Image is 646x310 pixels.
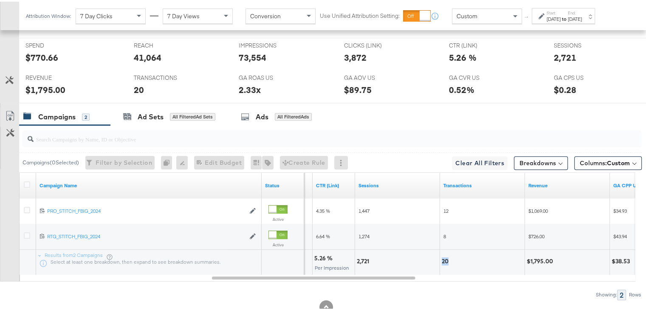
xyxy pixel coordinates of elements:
[239,40,302,48] span: IMPRESSIONS
[316,231,330,238] span: 6.64 %
[595,290,617,296] div: Showing:
[547,8,561,14] label: Start:
[134,72,197,80] span: TRANSACTIONS
[25,40,89,48] span: SPEND
[239,82,261,94] div: 2.33x
[38,110,76,120] div: Campaigns
[268,240,288,246] label: Active
[442,256,451,264] div: 20
[547,14,561,21] div: [DATE]
[568,14,582,21] div: [DATE]
[443,206,449,212] span: 12
[134,82,144,94] div: 20
[268,215,288,220] label: Active
[607,158,630,165] span: Custom
[344,50,366,62] div: 3,872
[134,40,197,48] span: REACH
[612,256,632,264] div: $38.53
[613,206,627,212] span: $34.93
[25,72,89,80] span: REVENUE
[23,157,79,165] div: Campaigns ( 0 Selected)
[47,231,245,239] a: RTG_STITCH_FBIG_2024
[449,82,474,94] div: 0.52%
[25,82,65,94] div: $1,795.00
[320,10,400,18] label: Use Unified Attribution Setting:
[457,11,477,18] span: Custom
[443,231,446,238] span: 8
[39,180,258,187] a: Your campaign name.
[161,154,176,168] div: 0
[358,206,370,212] span: 1,447
[561,14,568,20] strong: to
[239,50,266,62] div: 73,554
[344,40,407,48] span: CLICKS (LINK)
[25,11,71,17] div: Attribution Window:
[256,110,268,120] div: Ads
[344,82,371,94] div: $89.75
[167,11,200,18] span: 7 Day Views
[357,256,372,264] div: 2,721
[449,40,513,48] span: CTR (LINK)
[47,231,245,238] div: RTG_STITCH_FBIG_2024
[239,72,302,80] span: GA ROAS US
[250,11,281,18] span: Conversion
[528,231,544,238] span: $726.00
[170,111,215,119] div: All Filtered Ad Sets
[554,82,576,94] div: $0.28
[315,263,349,269] span: Per Impression
[316,180,352,187] a: The number of clicks received on a link in your ad divided by the number of impressions.
[80,11,113,18] span: 7 Day Clicks
[82,112,90,119] div: 2
[275,111,312,119] div: All Filtered Ads
[449,50,477,62] div: 5.26 %
[443,180,522,187] a: Transactions - The total number of transactions
[358,180,437,187] a: Sessions - GA Sessions - The total number of sessions
[528,180,607,187] a: Transaction Revenue - The total sale revenue (excluding shipping and tax) of the transaction
[316,206,330,212] span: 4.35 %
[554,72,618,80] span: GA CPS US
[358,231,370,238] span: 1,274
[574,155,642,168] button: Columns:Custom
[25,50,58,62] div: $770.66
[452,155,508,168] button: Clear All Filters
[580,157,630,166] span: Columns:
[455,156,504,167] span: Clear All Filters
[134,50,161,62] div: 41,064
[47,206,245,213] a: PRO_STITCH_FBIG_2024
[523,14,531,17] span: ↑
[554,50,576,62] div: 2,721
[449,72,513,80] span: GA CVR US
[528,206,548,212] span: $1,069.00
[568,8,582,14] label: End:
[527,256,556,264] div: $1,795.00
[314,253,335,261] div: 5.26 %
[265,180,301,187] a: Shows the current state of your Ad Campaign.
[34,126,586,142] input: Search Campaigns by Name, ID or Objective
[344,72,407,80] span: GA AOV US
[617,288,626,299] div: 2
[629,290,642,296] div: Rows
[514,155,568,168] button: Breakdowns
[554,40,618,48] span: SESSIONS
[138,110,164,120] div: Ad Sets
[613,231,627,238] span: $43.94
